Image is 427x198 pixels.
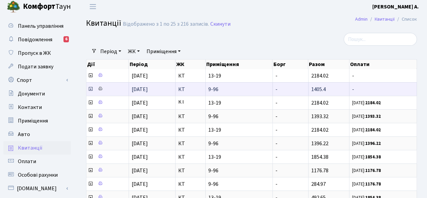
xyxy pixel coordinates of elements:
input: Пошук... [344,33,417,46]
small: [DATE]: [352,140,381,147]
span: 9-96 [208,181,269,187]
span: - [275,113,277,120]
span: [DATE] [132,167,148,174]
li: Список [395,16,417,23]
span: 9-96 [208,141,269,146]
small: [DATE]: [352,100,381,106]
span: [DATE] [132,180,148,188]
a: Приміщення [144,46,183,57]
span: Контакти [18,104,42,111]
span: Пропуск в ЖК [18,49,51,57]
span: Документи [18,90,45,97]
a: Подати заявку [3,60,71,73]
span: КТ [178,154,203,160]
a: ЖК [125,46,142,57]
a: Панель управління [3,19,71,33]
span: 13-19 [208,100,269,106]
div: Відображено з 1 по 25 з 216 записів. [123,21,209,27]
span: Подати заявку [18,63,53,70]
span: - [352,87,414,92]
span: Повідомлення [18,36,52,43]
a: Квитанції [3,141,71,155]
span: КТ [178,127,203,133]
b: 1396.22 [365,140,381,147]
span: 1393.32 [311,113,328,120]
span: [DATE] [132,99,148,107]
a: Особові рахунки [3,168,71,182]
b: 1854.38 [365,154,381,160]
span: Авто [18,131,30,138]
span: 1176.78 [311,167,328,174]
span: 9-96 [208,87,269,92]
b: [PERSON_NAME] А. [372,3,419,10]
th: Оплати [349,60,417,69]
span: - [275,180,277,188]
small: [DATE]: [352,168,381,174]
a: Контакти [3,101,71,114]
span: [DATE] [132,153,148,161]
span: Приміщення [18,117,48,125]
span: [DATE] [132,72,148,80]
span: - [275,72,277,80]
span: - [275,167,277,174]
span: Квитанції [86,17,121,29]
small: [DATE]: [352,154,381,160]
a: Авто [3,128,71,141]
span: КТ [178,73,203,79]
span: Панель управління [18,22,63,30]
span: Оплати [18,158,36,165]
span: 9-96 [208,168,269,173]
nav: breadcrumb [345,12,427,26]
b: Комфорт [23,1,55,12]
span: - [275,140,277,147]
span: 1405.4 [311,86,326,93]
span: 1396.22 [311,140,328,147]
span: 13-19 [208,127,269,133]
span: КТ [178,141,203,146]
a: Скинути [210,21,231,27]
span: Квитанції [18,144,43,152]
a: [PERSON_NAME] А. [372,3,419,11]
a: Квитанції [375,16,395,23]
span: 284.97 [311,180,326,188]
a: Оплати [3,155,71,168]
span: КТ [178,87,203,92]
b: 2184.02 [365,127,381,133]
span: КТ [178,100,203,106]
span: - [352,73,414,79]
a: Приміщення [3,114,71,128]
th: Період [129,60,176,69]
span: 1854.38 [311,153,328,161]
span: 9-96 [208,114,269,119]
b: 1176.78 [365,168,381,174]
span: [DATE] [132,113,148,120]
a: Період [98,46,124,57]
th: Приміщення [206,60,272,69]
span: 2184.02 [311,99,328,107]
span: КТ [178,114,203,119]
a: Документи [3,87,71,101]
small: [DATE]: [352,181,381,187]
a: Спорт [3,73,71,87]
th: Дії [86,60,129,69]
span: [DATE] [132,126,148,134]
span: [DATE] [132,140,148,147]
b: 2184.02 [365,100,381,106]
span: - [275,99,277,107]
a: [DOMAIN_NAME] [3,182,71,195]
button: Переключити навігацію [84,1,101,12]
span: 13-19 [208,73,269,79]
b: 1393.32 [365,113,381,119]
span: - [275,153,277,161]
div: 6 [63,36,69,42]
span: 13-19 [208,154,269,160]
span: 2184.02 [311,72,328,80]
th: Борг [272,60,308,69]
span: - [275,126,277,134]
th: ЖК [176,60,206,69]
b: 1176.78 [365,181,381,187]
span: [DATE] [132,86,148,93]
span: 2184.02 [311,126,328,134]
a: Пропуск в ЖК [3,46,71,60]
span: КТ [178,181,203,187]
